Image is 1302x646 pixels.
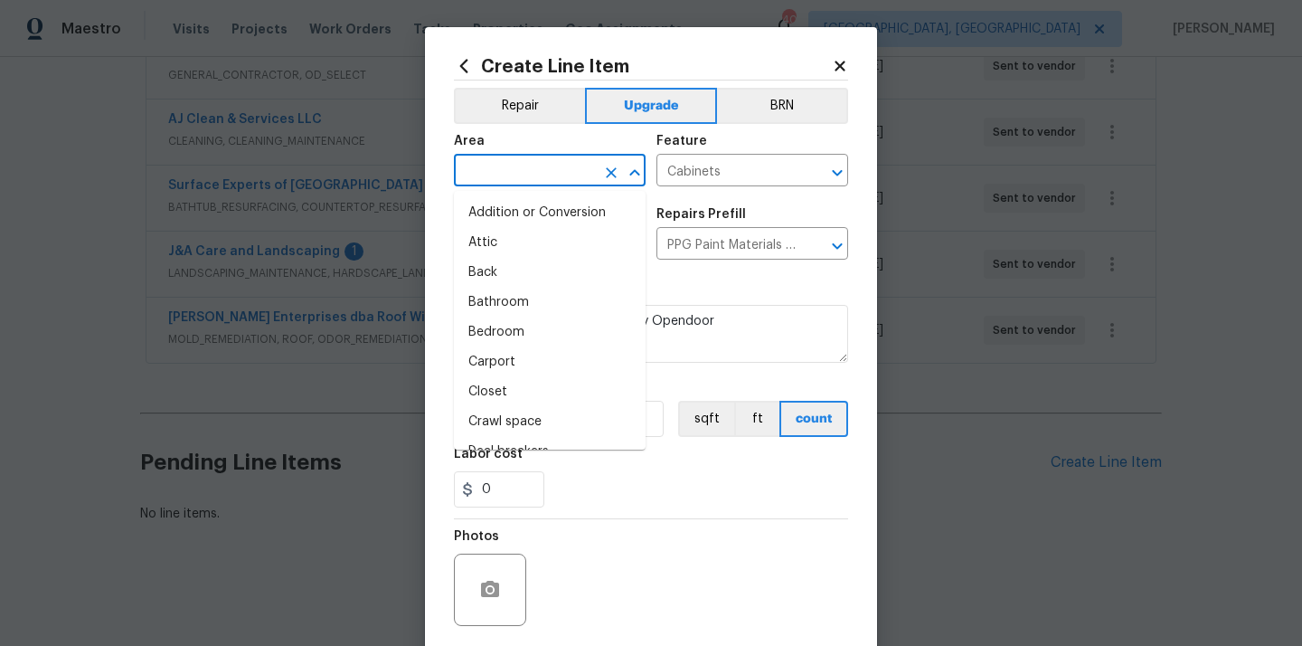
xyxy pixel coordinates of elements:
li: Back [454,258,646,288]
button: count [779,401,848,437]
textarea: PPG Paint Materials ordered by Opendoor [454,305,848,363]
button: Upgrade [585,88,718,124]
li: Closet [454,377,646,407]
button: ft [734,401,779,437]
li: Carport [454,347,646,377]
button: BRN [717,88,848,124]
button: sqft [678,401,734,437]
h5: Feature [656,135,707,147]
button: Close [622,160,647,185]
li: Attic [454,228,646,258]
li: Crawl space [454,407,646,437]
h5: Photos [454,530,499,543]
li: Bathroom [454,288,646,318]
li: Bedroom [454,318,646,347]
h5: Repairs Prefill [656,208,746,221]
li: Deal breakers [454,437,646,467]
button: Clear [599,160,624,185]
h5: Labor cost [454,448,523,461]
button: Repair [454,88,585,124]
h2: Create Line Item [454,56,832,76]
button: Open [825,160,850,185]
h5: Area [454,135,485,147]
li: Addition or Conversion [454,198,646,228]
button: Open [825,233,850,259]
